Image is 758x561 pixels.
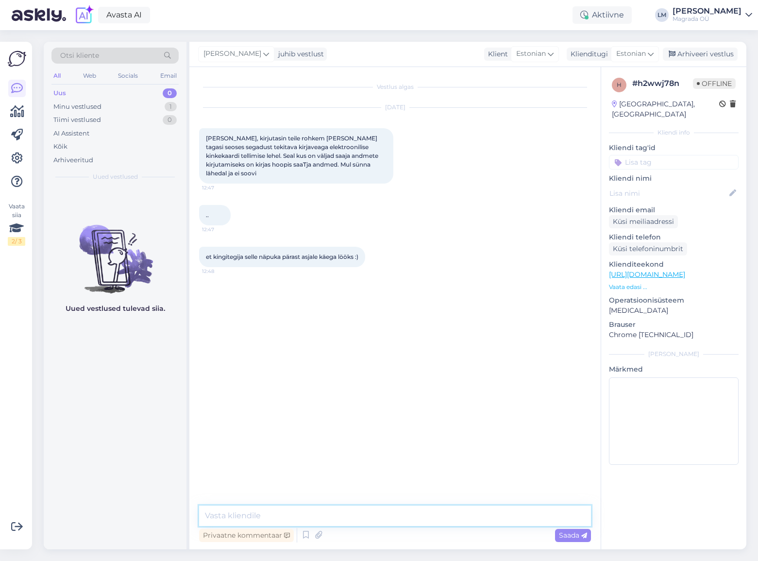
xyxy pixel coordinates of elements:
[274,49,324,59] div: juhib vestlust
[66,304,165,314] p: Uued vestlused tulevad siia.
[74,5,94,25] img: explore-ai
[44,207,186,295] img: No chats
[609,143,739,153] p: Kliendi tag'id
[612,99,719,119] div: [GEOGRAPHIC_DATA], [GEOGRAPHIC_DATA]
[206,253,358,260] span: et kingitegija selle näpuka pärast asjale käega lööks :)
[98,7,150,23] a: Avasta AI
[116,69,140,82] div: Socials
[8,237,25,246] div: 2 / 3
[609,364,739,374] p: Märkmed
[203,49,261,59] span: [PERSON_NAME]
[199,103,591,112] div: [DATE]
[163,115,177,125] div: 0
[617,81,622,88] span: h
[655,8,669,22] div: LM
[516,49,546,59] span: Estonian
[202,268,238,275] span: 12:48
[693,78,736,89] span: Offline
[609,205,739,215] p: Kliendi email
[202,184,238,191] span: 12:47
[609,188,727,199] input: Lisa nimi
[206,135,380,177] span: [PERSON_NAME], kirjutasin teile rohkem [PERSON_NAME] tagasi seoses segadust tekitava kirjaveaga e...
[93,172,138,181] span: Uued vestlused
[609,320,739,330] p: Brauser
[632,78,693,89] div: # h2wwj78n
[53,115,101,125] div: Tiimi vestlused
[673,7,741,15] div: [PERSON_NAME]
[609,306,739,316] p: [MEDICAL_DATA]
[165,102,177,112] div: 1
[609,128,739,137] div: Kliendi info
[609,283,739,291] p: Vaata edasi ...
[206,211,209,219] span: ..
[609,330,739,340] p: Chrome [TECHNICAL_ID]
[199,83,591,91] div: Vestlus algas
[559,531,587,540] span: Saada
[609,259,739,270] p: Klienditeekond
[60,51,99,61] span: Otsi kliente
[163,88,177,98] div: 0
[53,102,101,112] div: Minu vestlused
[609,270,685,279] a: [URL][DOMAIN_NAME]
[51,69,63,82] div: All
[158,69,179,82] div: Email
[484,49,508,59] div: Klient
[573,6,632,24] div: Aktiivne
[8,50,26,68] img: Askly Logo
[609,215,678,228] div: Küsi meiliaadressi
[8,202,25,246] div: Vaata siia
[609,173,739,184] p: Kliendi nimi
[673,7,752,23] a: [PERSON_NAME]Magrada OÜ
[81,69,98,82] div: Web
[609,242,687,255] div: Küsi telefoninumbrit
[53,88,66,98] div: Uus
[673,15,741,23] div: Magrada OÜ
[609,155,739,170] input: Lisa tag
[53,155,93,165] div: Arhiveeritud
[202,226,238,233] span: 12:47
[567,49,608,59] div: Klienditugi
[53,142,67,152] div: Kõik
[199,529,294,542] div: Privaatne kommentaar
[53,129,89,138] div: AI Assistent
[609,350,739,358] div: [PERSON_NAME]
[609,295,739,306] p: Operatsioonisüsteem
[609,232,739,242] p: Kliendi telefon
[616,49,646,59] span: Estonian
[663,48,738,61] div: Arhiveeri vestlus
